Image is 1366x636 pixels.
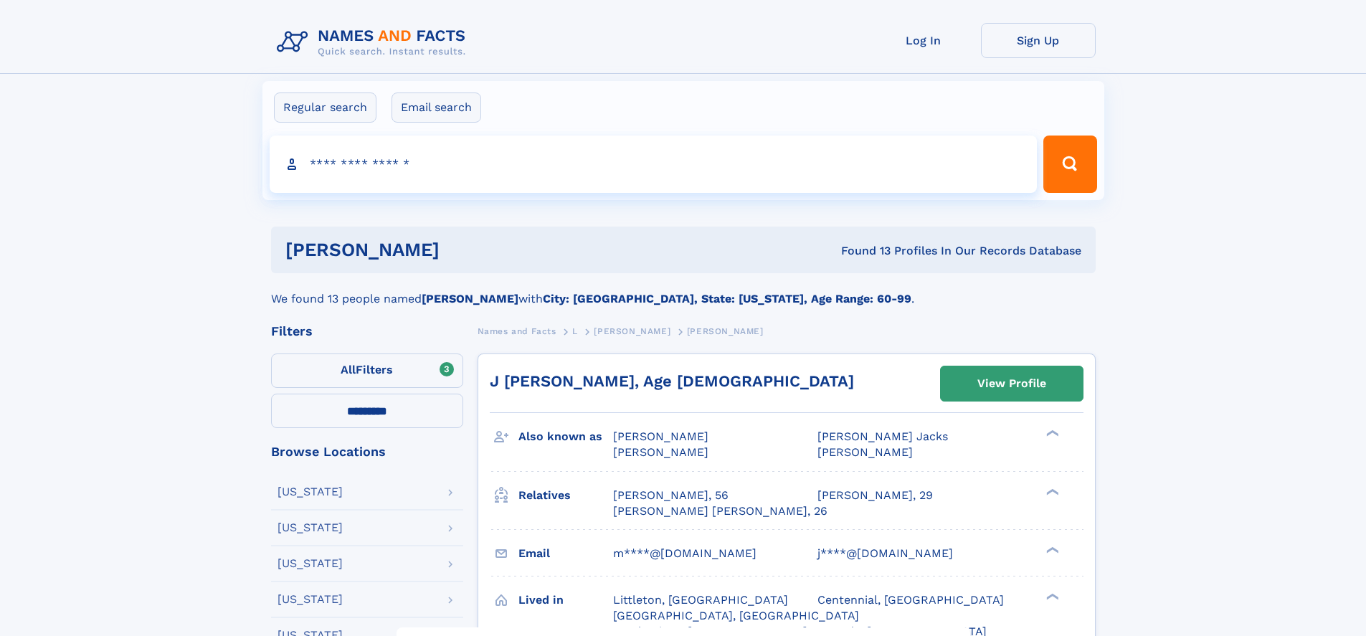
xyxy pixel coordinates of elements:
h1: [PERSON_NAME] [285,241,640,259]
a: Sign Up [981,23,1096,58]
a: [PERSON_NAME], 56 [613,488,729,503]
div: Found 13 Profiles In Our Records Database [640,243,1081,259]
div: ❯ [1043,545,1060,554]
a: [PERSON_NAME] [594,322,670,340]
div: ❯ [1043,592,1060,601]
div: We found 13 people named with . [271,273,1096,308]
div: View Profile [977,367,1046,400]
a: Names and Facts [478,322,556,340]
span: [PERSON_NAME] [817,445,913,459]
div: ❯ [1043,429,1060,438]
button: Search Button [1043,136,1096,193]
span: [PERSON_NAME] [613,429,708,443]
span: [PERSON_NAME] [594,326,670,336]
span: Littleton, [GEOGRAPHIC_DATA] [613,593,788,607]
div: [US_STATE] [278,522,343,533]
b: [PERSON_NAME] [422,292,518,305]
img: Logo Names and Facts [271,23,478,62]
div: Browse Locations [271,445,463,458]
a: View Profile [941,366,1083,401]
label: Email search [392,92,481,123]
b: City: [GEOGRAPHIC_DATA], State: [US_STATE], Age Range: 60-99 [543,292,911,305]
div: ❯ [1043,487,1060,496]
a: J [PERSON_NAME], Age [DEMOGRAPHIC_DATA] [490,372,854,390]
div: [US_STATE] [278,486,343,498]
span: [PERSON_NAME] [687,326,764,336]
span: Centennial, [GEOGRAPHIC_DATA] [817,593,1004,607]
div: Filters [271,325,463,338]
span: All [341,363,356,376]
span: [GEOGRAPHIC_DATA], [GEOGRAPHIC_DATA] [613,609,859,622]
label: Filters [271,353,463,388]
h3: Also known as [518,424,613,449]
label: Regular search [274,92,376,123]
a: [PERSON_NAME], 29 [817,488,933,503]
h3: Email [518,541,613,566]
a: Log In [866,23,981,58]
a: L [572,322,578,340]
input: search input [270,136,1038,193]
span: [PERSON_NAME] [613,445,708,459]
h3: Lived in [518,588,613,612]
a: [PERSON_NAME] [PERSON_NAME], 26 [613,503,827,519]
div: [US_STATE] [278,558,343,569]
span: [PERSON_NAME] Jacks [817,429,948,443]
div: [US_STATE] [278,594,343,605]
h3: Relatives [518,483,613,508]
span: L [572,326,578,336]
